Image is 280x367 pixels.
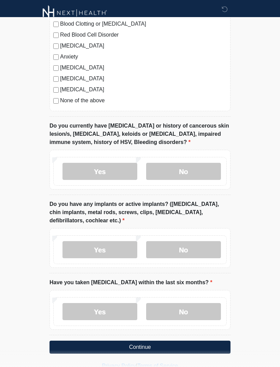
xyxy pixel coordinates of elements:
[146,303,221,320] label: No
[50,122,230,146] label: Do you currently have [MEDICAL_DATA] or history of cancerous skin lesion/s, [MEDICAL_DATA], keloi...
[50,341,230,354] button: Continue
[146,241,221,258] label: No
[60,86,227,94] label: [MEDICAL_DATA]
[53,87,59,93] input: [MEDICAL_DATA]
[146,163,221,180] label: No
[53,65,59,71] input: [MEDICAL_DATA]
[43,5,107,21] img: Next-Health Montecito Logo
[53,98,59,104] input: None of the above
[60,75,227,83] label: [MEDICAL_DATA]
[50,278,212,287] label: Have you taken [MEDICAL_DATA] within the last six months?
[50,200,230,225] label: Do you have any implants or active implants? ([MEDICAL_DATA], chin implants, metal rods, screws, ...
[60,42,227,50] label: [MEDICAL_DATA]
[62,163,137,180] label: Yes
[53,32,59,38] input: Red Blood Cell Disorder
[53,43,59,49] input: [MEDICAL_DATA]
[53,76,59,82] input: [MEDICAL_DATA]
[60,96,227,105] label: None of the above
[62,303,137,320] label: Yes
[60,31,227,39] label: Red Blood Cell Disorder
[53,54,59,60] input: Anxiety
[62,241,137,258] label: Yes
[60,53,227,61] label: Anxiety
[60,64,227,72] label: [MEDICAL_DATA]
